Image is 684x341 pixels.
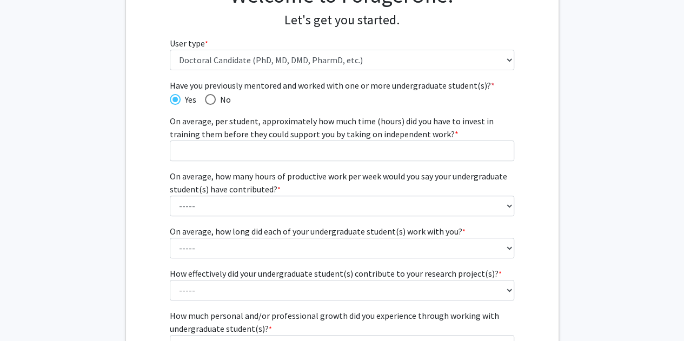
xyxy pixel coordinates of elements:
h4: Let's get you started. [170,12,514,28]
mat-radio-group: Have you previously mentored and worked with one or more undergraduate student(s)? [170,92,514,106]
label: On average, how long did each of your undergraduate student(s) work with you? [170,225,466,238]
span: No [216,93,231,106]
label: How effectively did your undergraduate student(s) contribute to your research project(s)? [170,267,502,280]
label: How much personal and/or professional growth did you experience through working with undergraduat... [170,309,514,335]
label: User type [170,37,208,50]
span: Yes [181,93,196,106]
iframe: Chat [8,292,46,333]
label: On average, how many hours of productive work per week would you say your undergraduate student(s... [170,170,514,196]
span: On average, per student, approximately how much time (hours) did you have to invest in training t... [170,116,494,139]
span: Have you previously mentored and worked with one or more undergraduate student(s)? [170,79,514,92]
